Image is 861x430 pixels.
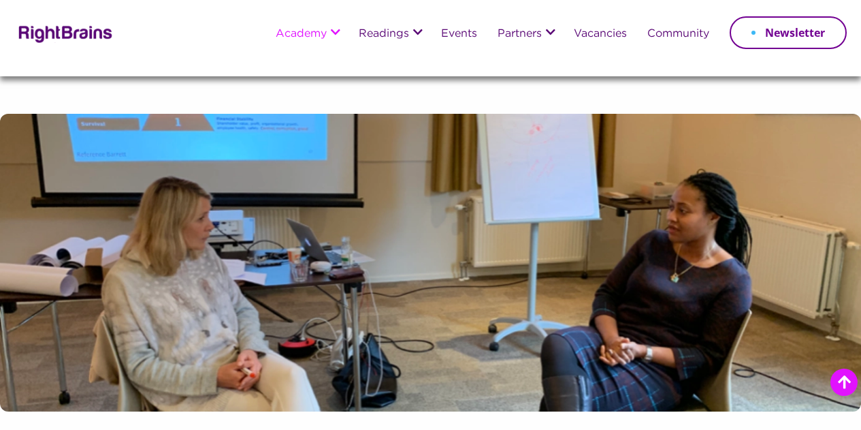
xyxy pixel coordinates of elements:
[730,16,847,49] a: Newsletter
[359,29,409,40] a: Readings
[647,29,709,40] a: Community
[574,29,627,40] a: Vacancies
[441,29,477,40] a: Events
[498,29,542,40] a: Partners
[14,23,113,43] img: Rightbrains
[276,29,327,40] a: Academy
